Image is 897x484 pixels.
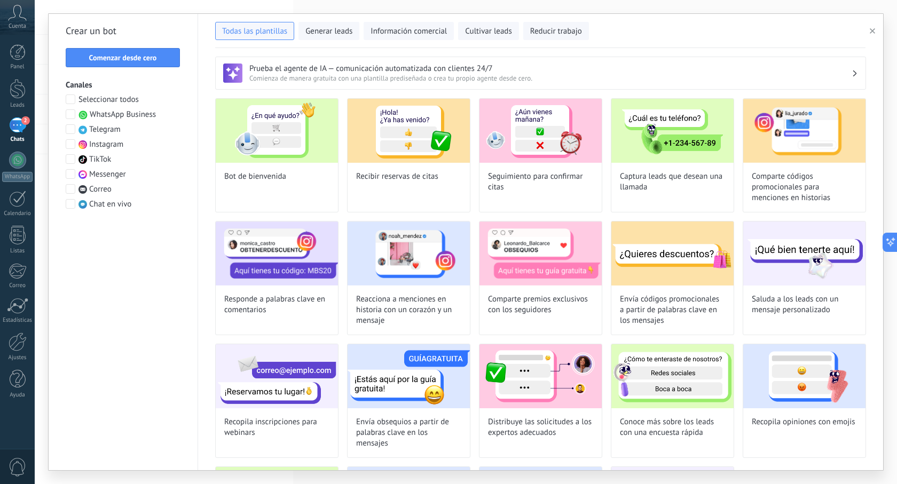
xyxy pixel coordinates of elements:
[249,64,852,74] h3: Prueba el agente de IA — comunicación automatizada con clientes 24/7
[465,26,512,37] span: Cultivar leads
[78,94,139,105] span: Seleccionar todos
[222,26,287,37] span: Todas las plantillas
[66,22,180,39] h2: Crear un bot
[89,154,111,165] span: TikTok
[2,210,33,217] div: Calendario
[216,221,338,285] img: Responde a palabras clave en comentarios
[611,99,734,163] img: Captura leads que desean una llamada
[2,102,33,109] div: Leads
[89,184,112,195] span: Correo
[2,64,33,70] div: Panel
[743,221,865,285] img: Saluda a los leads con un mensaje personalizado
[356,294,461,326] span: Reacciona a menciones en historia con un corazón y un mensaje
[2,248,33,255] div: Listas
[611,344,734,408] img: Conoce más sobre los leads con una encuesta rápida
[752,417,855,427] span: Recopila opiniones con emojis
[224,171,286,182] span: Bot de bienvenida
[89,124,121,135] span: Telegram
[89,54,157,61] span: Comenzar desde cero
[216,99,338,163] img: Bot de bienvenida
[216,344,338,408] img: Recopila inscripciones para webinars
[479,344,602,408] img: Distribuye las solicitudes a los expertos adecuados
[530,26,582,37] span: Reducir trabajo
[89,169,126,180] span: Messenger
[620,294,725,326] span: Envía códigos promocionales a partir de palabras clave en los mensajes
[21,116,30,125] span: 2
[9,23,26,30] span: Cuenta
[90,109,156,120] span: WhatsApp Business
[752,171,857,203] span: Comparte códigos promocionales para menciones en historias
[298,22,359,40] button: Generar leads
[348,344,470,408] img: Envía obsequios a partir de palabras clave en los mensajes
[488,417,593,438] span: Distribuye las solicitudes a los expertos adecuados
[479,99,602,163] img: Seguimiento para confirmar citas
[371,26,447,37] span: Información comercial
[364,22,454,40] button: Información comercial
[305,26,352,37] span: Generar leads
[2,172,33,182] div: WhatsApp
[488,294,593,315] span: Comparte premios exclusivos con los seguidores
[2,282,33,289] div: Correo
[356,171,438,182] span: Recibir reservas de citas
[488,171,593,193] span: Seguimiento para confirmar citas
[89,139,123,150] span: Instagram
[66,80,180,90] h3: Canales
[523,22,589,40] button: Reducir trabajo
[458,22,518,40] button: Cultivar leads
[66,48,180,67] button: Comenzar desde cero
[224,417,329,438] span: Recopila inscripciones para webinars
[215,22,294,40] button: Todas las plantillas
[348,99,470,163] img: Recibir reservas de citas
[743,99,865,163] img: Comparte códigos promocionales para menciones en historias
[479,221,602,285] img: Comparte premios exclusivos con los seguidores
[356,417,461,449] span: Envía obsequios a partir de palabras clave en los mensajes
[348,221,470,285] img: Reacciona a menciones en historia con un corazón y un mensaje
[752,294,857,315] span: Saluda a los leads con un mensaje personalizado
[611,221,734,285] img: Envía códigos promocionales a partir de palabras clave en los mensajes
[2,317,33,324] div: Estadísticas
[249,74,852,83] span: Comienza de manera gratuita con una plantilla prediseñada o crea tu propio agente desde cero.
[2,136,33,143] div: Chats
[620,417,725,438] span: Conoce más sobre los leads con una encuesta rápida
[224,294,329,315] span: Responde a palabras clave en comentarios
[743,344,865,408] img: Recopila opiniones con emojis
[2,354,33,361] div: Ajustes
[620,171,725,193] span: Captura leads que desean una llamada
[2,392,33,399] div: Ayuda
[89,199,131,210] span: Chat en vivo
